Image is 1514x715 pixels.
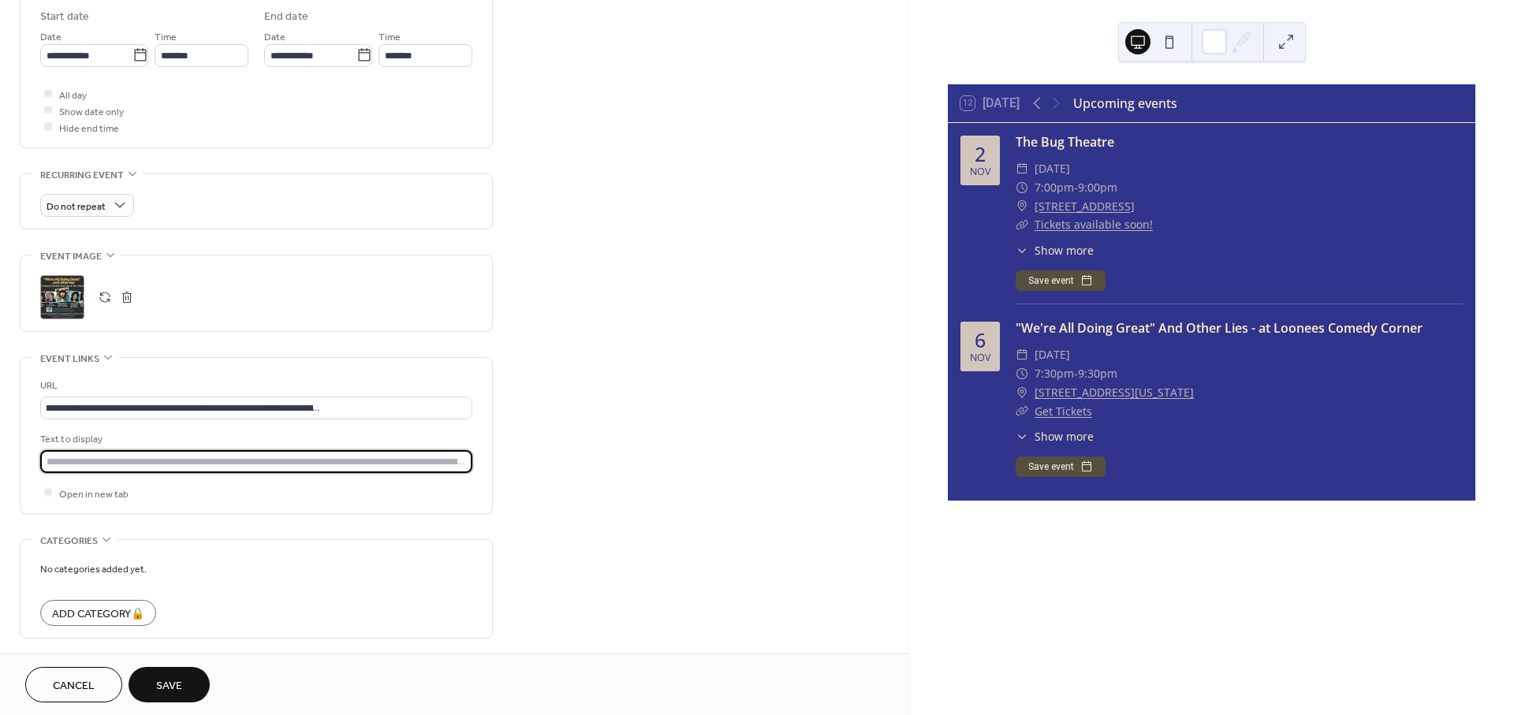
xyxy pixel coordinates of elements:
[40,167,124,184] span: Recurring event
[40,275,84,319] div: ;
[378,28,401,45] span: Time
[40,351,99,367] span: Event links
[970,353,990,363] div: Nov
[40,248,102,265] span: Event image
[1016,159,1028,178] div: ​
[1016,270,1106,291] button: Save event
[40,533,98,549] span: Categories
[264,9,308,25] div: End date
[1078,364,1117,383] span: 9:30pm
[53,678,95,695] span: Cancel
[59,120,119,136] span: Hide end time
[975,330,986,350] div: 6
[1035,242,1094,259] span: Show more
[1016,319,1423,337] a: "We're All Doing Great" And Other Lies - at Loonees Comedy Corner
[1074,178,1078,197] span: -
[1016,215,1028,234] div: ​
[1035,217,1153,232] a: Tickets available soon!
[47,197,106,215] span: Do not repeat
[129,667,210,702] button: Save
[40,28,62,45] span: Date
[1016,197,1028,216] div: ​
[1016,242,1028,259] div: ​
[1016,428,1094,445] button: ​Show more
[59,103,124,120] span: Show date only
[970,167,990,177] div: Nov
[1035,197,1135,216] a: [STREET_ADDRESS]
[1016,456,1106,477] button: Save event
[264,28,285,45] span: Date
[1016,345,1028,364] div: ​
[40,431,469,448] div: Text to display
[1078,178,1117,197] span: 9:00pm
[1035,345,1070,364] span: [DATE]
[1016,133,1114,151] a: The Bug Theatre
[25,667,122,702] button: Cancel
[59,87,87,103] span: All day
[975,144,986,164] div: 2
[1016,364,1028,383] div: ​
[1035,364,1074,383] span: 7:30pm
[156,678,182,695] span: Save
[1074,364,1078,383] span: -
[1035,383,1194,402] a: [STREET_ADDRESS][US_STATE]
[1016,242,1094,259] button: ​Show more
[1016,428,1028,445] div: ​
[1016,402,1028,421] div: ​
[59,486,129,502] span: Open in new tab
[1035,159,1070,178] span: [DATE]
[1035,178,1074,197] span: 7:00pm
[155,28,177,45] span: Time
[1016,178,1028,197] div: ​
[1035,404,1092,419] a: Get Tickets
[40,560,147,577] span: No categories added yet.
[1073,94,1177,113] div: Upcoming events
[1016,383,1028,402] div: ​
[40,378,469,394] div: URL
[1035,428,1094,445] span: Show more
[40,9,89,25] div: Start date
